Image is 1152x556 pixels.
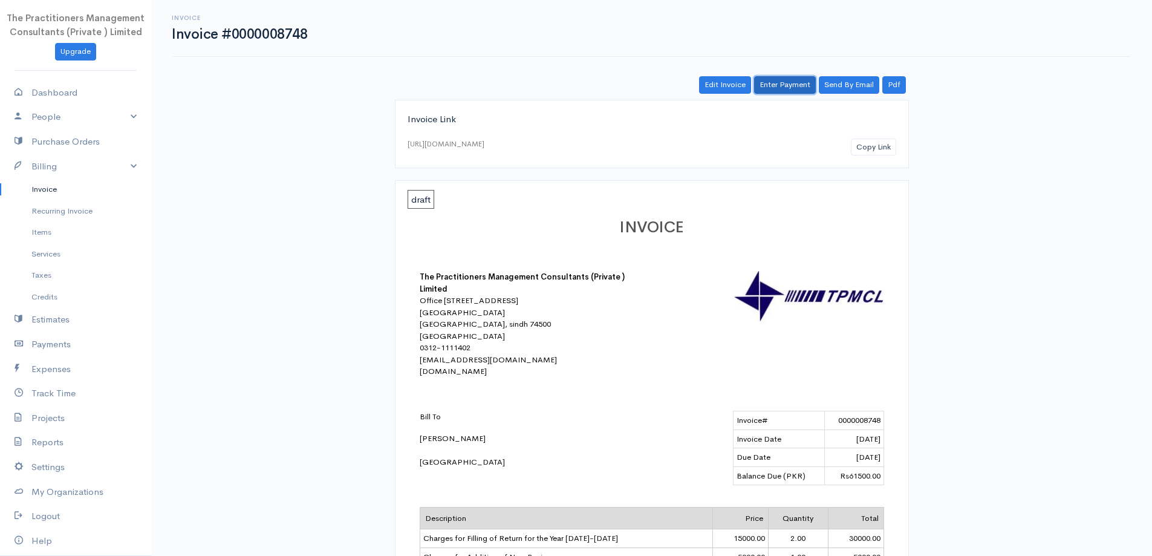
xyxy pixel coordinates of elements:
span: draft [408,190,434,209]
a: Pdf [882,76,906,94]
a: Enter Payment [754,76,816,94]
td: 15000.00 [713,529,769,548]
img: logo-30862.jpg [733,271,884,322]
td: Invoice# [733,411,824,430]
td: [DATE] [824,448,884,467]
b: The Practitioners Management Consultants (Private ) Limited [420,272,625,294]
div: [PERSON_NAME] [GEOGRAPHIC_DATA] [420,411,631,468]
h6: Invoice [172,15,307,21]
h1: Invoice #0000008748 [172,27,307,42]
td: Total [828,507,884,529]
td: Due Date [733,448,824,467]
td: [DATE] [824,430,884,448]
a: Send By Email [819,76,879,94]
div: Office [STREET_ADDRESS] [GEOGRAPHIC_DATA] [GEOGRAPHIC_DATA], sindh 74500 [GEOGRAPHIC_DATA] 0312-1... [420,295,631,378]
td: Quantity [768,507,828,529]
td: Balance Due (PKR) [733,466,824,485]
td: 0000008748 [824,411,884,430]
td: 30000.00 [828,529,884,548]
td: Invoice Date [733,430,824,448]
p: Bill To [420,411,631,423]
button: Copy Link [851,139,896,156]
div: Invoice Link [408,113,896,126]
td: Charges for Filling of Return for the Year [DATE]-[DATE] [420,529,713,548]
span: The Practitioners Management Consultants (Private ) Limited [7,12,145,38]
td: Rs61500.00 [824,466,884,485]
div: [URL][DOMAIN_NAME] [408,139,484,149]
td: Description [420,507,713,529]
h1: INVOICE [420,219,884,237]
a: Upgrade [55,43,96,61]
a: Edit Invoice [699,76,751,94]
td: Price [713,507,769,529]
td: 2.00 [768,529,828,548]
